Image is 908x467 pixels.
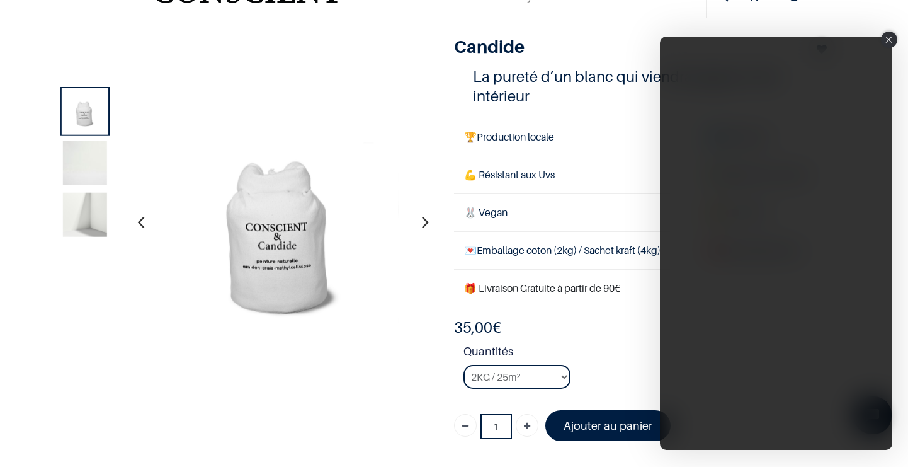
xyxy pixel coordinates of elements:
[809,36,834,61] button: Add to wishlist
[473,67,815,106] h4: La pureté d’un blanc qui viendra égayer votre intérieur
[464,130,477,143] span: 🏆
[454,414,477,437] a: Supprimer
[11,11,48,49] button: Open chat widget
[464,282,620,294] font: 🎁 Livraison Gratuite à partir de 90€
[463,343,834,365] strong: Quantités
[454,318,501,337] b: €
[881,32,897,48] div: Close
[63,193,107,237] img: Product image
[464,244,477,257] span: 💌
[454,318,492,337] span: 35,00
[454,36,777,57] h1: Candide
[660,37,892,450] div: Tolstoy #3 modal
[564,419,652,432] font: Ajouter au panier
[545,410,671,441] a: Ajouter au panier
[144,83,421,360] img: Product image
[63,89,107,134] img: Product image
[464,168,555,181] span: 💪 Résistant aux Uvs
[63,141,107,185] img: Product image
[454,232,698,270] td: Emballage coton (2kg) / Sachet kraft (4kg)
[464,206,508,219] span: 🐰 Vegan
[516,414,538,437] a: Ajouter
[454,118,698,156] td: Production locale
